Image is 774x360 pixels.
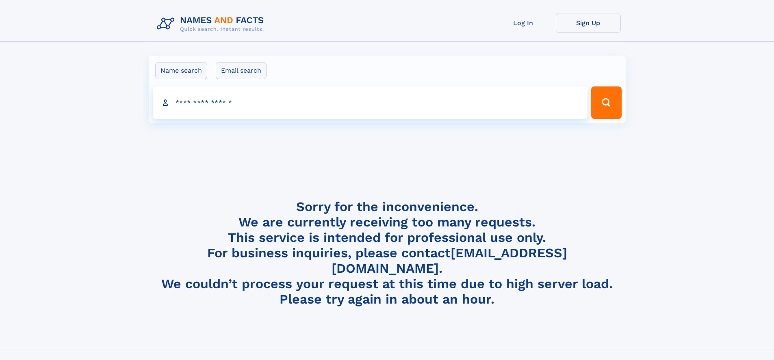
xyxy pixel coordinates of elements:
[154,13,271,35] img: Logo Names and Facts
[216,62,267,79] label: Email search
[491,13,556,33] a: Log In
[153,86,588,119] input: search input
[556,13,621,33] a: Sign Up
[155,62,207,79] label: Name search
[332,245,567,276] a: [EMAIL_ADDRESS][DOMAIN_NAME]
[154,199,621,307] h4: Sorry for the inconvenience. We are currently receiving too many requests. This service is intend...
[591,86,621,119] button: Search Button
